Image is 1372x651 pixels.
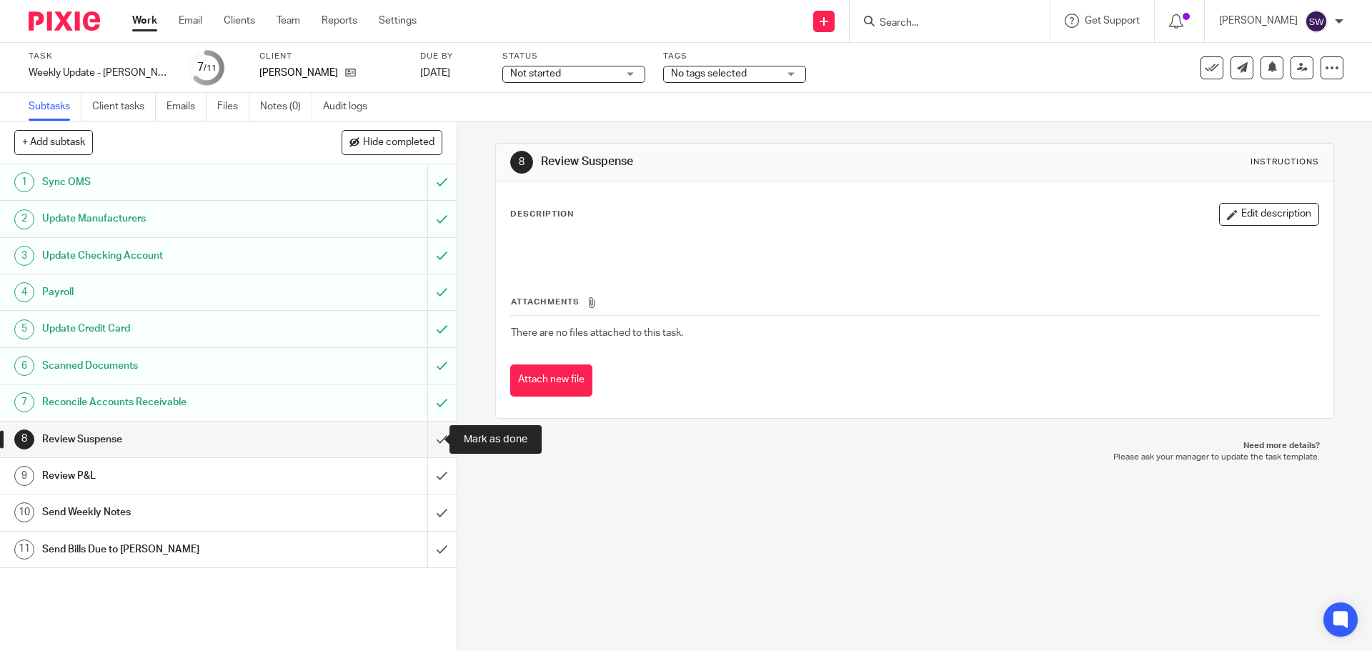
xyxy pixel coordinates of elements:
h1: Update Credit Card [42,318,289,339]
div: 8 [510,151,533,174]
h1: Review Suspense [541,154,945,169]
button: Edit description [1219,203,1319,226]
span: There are no files attached to this task. [511,328,683,338]
h1: Sync OMS [42,172,289,193]
label: Status [502,51,645,62]
a: Clients [224,14,255,28]
img: Pixie [29,11,100,31]
div: 1 [14,172,34,192]
a: Email [179,14,202,28]
div: 9 [14,466,34,486]
a: Work [132,14,157,28]
span: [DATE] [420,68,450,78]
p: [PERSON_NAME] [1219,14,1298,28]
span: Hide completed [363,137,434,149]
h1: Review P&L [42,465,289,487]
p: Need more details? [509,440,1319,452]
small: /11 [204,64,217,72]
a: Emails [166,93,207,121]
div: 4 [14,282,34,302]
button: Attach new file [510,364,592,397]
span: Not started [510,69,561,79]
p: Please ask your manager to update the task template. [509,452,1319,463]
div: 2 [14,209,34,229]
a: Reports [322,14,357,28]
div: Weekly Update - Oberbeck [29,66,171,80]
a: Subtasks [29,93,81,121]
h1: Update Checking Account [42,245,289,267]
div: 3 [14,246,34,266]
a: Settings [379,14,417,28]
h1: Review Suspense [42,429,289,450]
button: Hide completed [342,130,442,154]
label: Task [29,51,171,62]
h1: Scanned Documents [42,355,289,377]
div: 7 [14,392,34,412]
span: Attachments [511,298,580,306]
div: 11 [14,540,34,560]
a: Notes (0) [260,93,312,121]
label: Due by [420,51,484,62]
h1: Send Weekly Notes [42,502,289,523]
span: No tags selected [671,69,747,79]
a: Client tasks [92,93,156,121]
h1: Send Bills Due to [PERSON_NAME] [42,539,289,560]
h1: Update Manufacturers [42,208,289,229]
h1: Reconcile Accounts Receivable [42,392,289,413]
button: + Add subtask [14,130,93,154]
div: 5 [14,319,34,339]
input: Search [878,17,1007,30]
a: Audit logs [323,93,378,121]
div: 7 [197,59,217,76]
p: Description [510,209,574,220]
a: Team [277,14,300,28]
label: Client [259,51,402,62]
a: Files [217,93,249,121]
div: 10 [14,502,34,522]
label: Tags [663,51,806,62]
h1: Payroll [42,282,289,303]
div: 8 [14,429,34,449]
div: Instructions [1251,156,1319,168]
img: svg%3E [1305,10,1328,33]
div: Weekly Update - [PERSON_NAME] [29,66,171,80]
p: [PERSON_NAME] [259,66,338,80]
div: 6 [14,356,34,376]
span: Get Support [1085,16,1140,26]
